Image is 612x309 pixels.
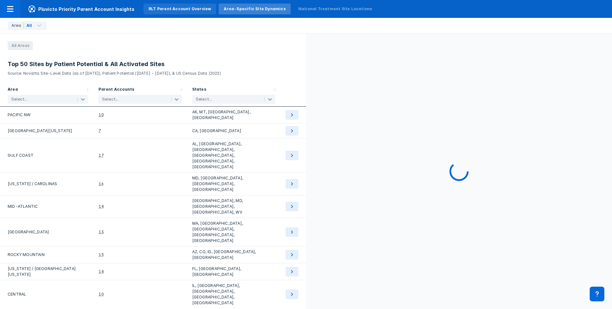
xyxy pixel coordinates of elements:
[219,4,290,14] a: Area-Specific Site Dynamics
[98,229,104,235] div: 13
[8,249,88,260] div: ROCKY MOUNTAIN
[26,23,32,28] div: All
[192,109,275,121] div: AK, MT, [GEOGRAPHIC_DATA], [GEOGRAPHIC_DATA]
[8,266,88,277] div: [US_STATE] / [GEOGRAPHIC_DATA][US_STATE]
[8,126,88,136] div: [GEOGRAPHIC_DATA][US_STATE]
[187,84,280,107] div: Sort
[8,68,298,76] p: Source: Novartis Site-Level Data (as of [DATE]), Patient Potential ([DATE] - [DATE]), & US Census...
[298,6,372,12] div: National Treatment Site Locations
[8,60,298,68] h3: Top 50 Sites by Patient Potential & All Activated Sites
[192,266,275,277] div: FL, [GEOGRAPHIC_DATA], [GEOGRAPHIC_DATA]
[98,112,104,118] div: 10
[98,153,104,158] div: 17
[11,23,24,28] div: Area
[98,181,103,187] div: 16
[149,6,211,12] div: RLT Parent Account Overview
[98,128,101,134] div: 7
[98,204,104,209] div: 14
[192,175,275,192] div: MD, [GEOGRAPHIC_DATA], [GEOGRAPHIC_DATA], [GEOGRAPHIC_DATA]
[8,41,33,50] span: All Areas
[192,221,275,244] div: MA, [GEOGRAPHIC_DATA], [GEOGRAPHIC_DATA], [GEOGRAPHIC_DATA], [GEOGRAPHIC_DATA]
[98,252,104,258] div: 15
[98,87,134,94] div: Parent Accounts
[20,5,142,13] span: Pluvicto Priority Parent Account Insights
[143,4,216,14] a: RLT Parent Account Overview
[192,126,275,136] div: CA, [GEOGRAPHIC_DATA]
[98,269,104,275] div: 14
[8,87,18,94] div: Area
[192,87,206,94] div: States
[98,291,104,297] div: 10
[192,198,275,215] div: [GEOGRAPHIC_DATA], MD, [GEOGRAPHIC_DATA], [GEOGRAPHIC_DATA], WV
[192,283,275,306] div: IL, [GEOGRAPHIC_DATA], [GEOGRAPHIC_DATA], [GEOGRAPHIC_DATA], [GEOGRAPHIC_DATA]
[590,287,604,301] div: Support and data inquiry
[8,283,88,306] div: CENTRAL
[8,141,88,170] div: GULF COAST
[293,4,377,14] a: National Treatment Site Locations
[8,198,88,215] div: MID-ATLANTIC
[8,109,88,121] div: PACIFIC NW
[93,84,187,107] div: Sort
[224,6,285,12] div: Area-Specific Site Dynamics
[192,141,275,170] div: AL, [GEOGRAPHIC_DATA], [GEOGRAPHIC_DATA], [GEOGRAPHIC_DATA], [GEOGRAPHIC_DATA], [GEOGRAPHIC_DATA]
[8,221,88,244] div: [GEOGRAPHIC_DATA]
[8,175,88,192] div: [US_STATE] / CAROLINAS
[192,249,275,260] div: AZ, CO, ID, [GEOGRAPHIC_DATA], [GEOGRAPHIC_DATA]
